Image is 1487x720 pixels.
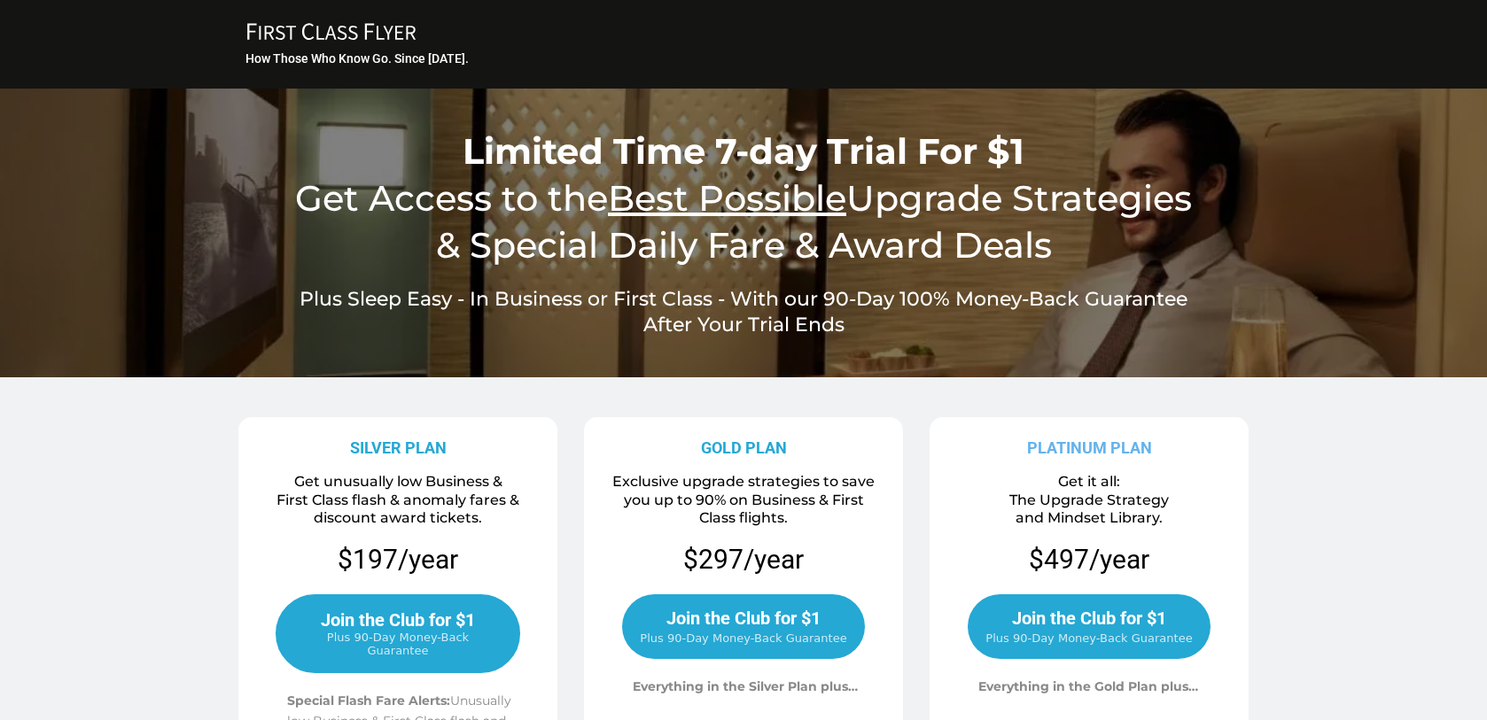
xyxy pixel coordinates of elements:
span: Everything in the Gold Plan plus… [978,678,1198,694]
a: Join the Club for $1 Plus 90-Day Money-Back Guarantee [968,594,1210,659]
span: Get it all: [1058,473,1120,490]
span: Special Flash Fare Alerts: [287,693,450,708]
p: $297/year [683,542,804,577]
span: Plus Sleep Easy - In Business or First Class - With our 90-Day 100% Money-Back Guarantee [300,287,1187,311]
p: $197/year [245,542,551,577]
span: Plus 90-Day Money-Back Guarantee [295,631,501,657]
u: Best Possible [608,176,846,220]
span: Plus 90-Day Money-Back Guarantee [640,631,846,645]
span: After Your Trial Ends [643,313,845,337]
span: Plus 90-Day Money-Back Guarantee [985,631,1192,645]
strong: SILVER PLAN [350,438,447,457]
span: Everything in the Silver Plan plus… [633,678,858,694]
span: Join the Club for $1 [321,609,475,631]
strong: PLATINUM PLAN [1027,438,1152,457]
span: Limited Time 7-day Trial For $1 [463,129,1024,173]
strong: GOLD PLAN [701,438,787,457]
a: Join the Club for $1 Plus 90-Day Money-Back Guarantee [276,594,520,673]
span: Get Access to the Upgrade Strategies [295,176,1192,220]
span: First Class flash & anomaly fares & discount award tickets. [276,492,519,527]
span: and Mindset Library. [1016,509,1163,526]
span: Join the Club for $1 [666,608,821,629]
span: The Upgrade Strategy [1009,492,1169,508]
span: Join the Club for $1 [1012,608,1166,629]
p: $497/year [1029,542,1149,577]
span: Get unusually low Business & [294,473,502,490]
span: Exclusive upgrade strategies to save you up to 90% on Business & First Class flights. [612,473,875,527]
h3: How Those Who Know Go. Since [DATE]. [245,50,1244,66]
a: Join the Club for $1 Plus 90-Day Money-Back Guarantee [622,594,864,659]
span: & Special Daily Fare & Award Deals [436,223,1052,267]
